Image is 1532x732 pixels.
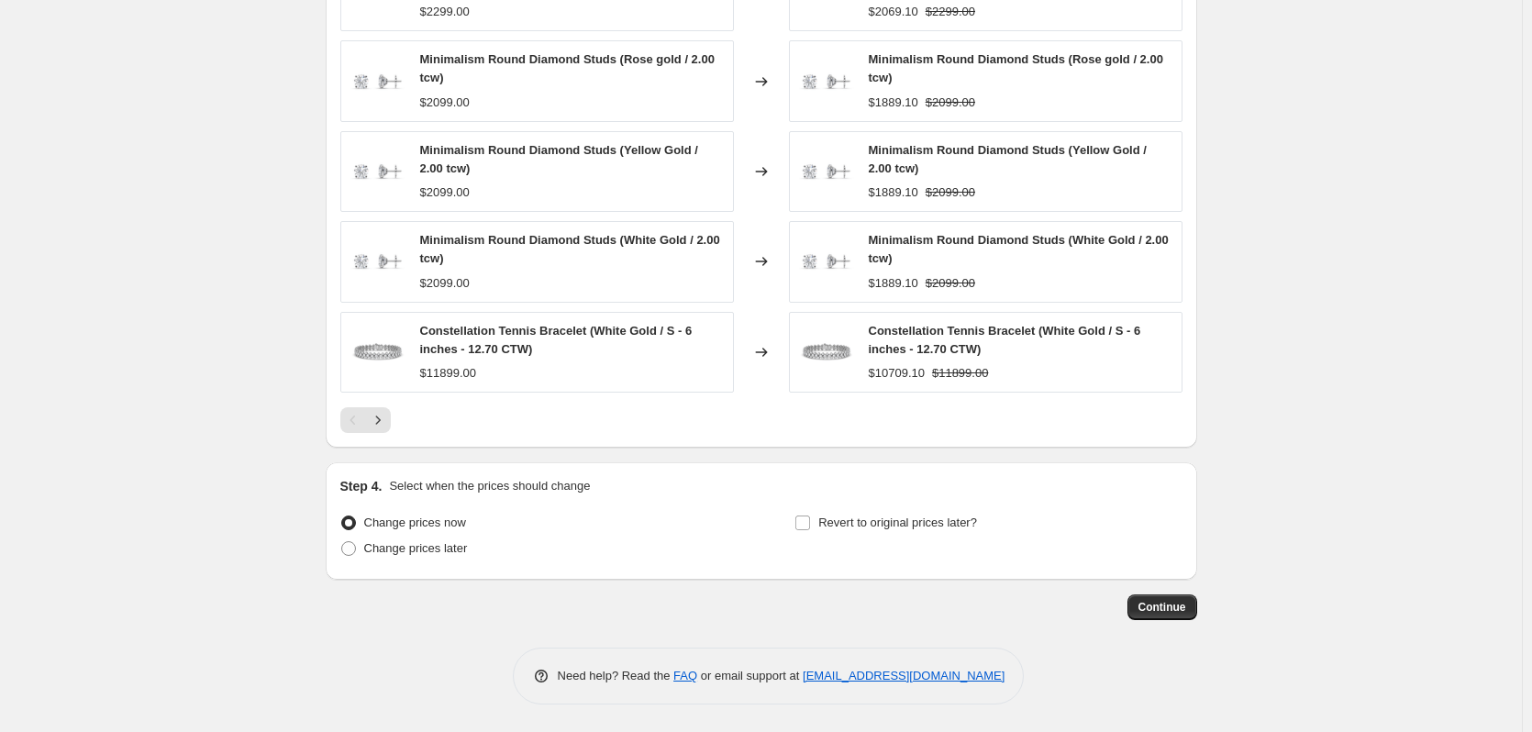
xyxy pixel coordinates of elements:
[389,477,590,495] p: Select when the prices should change
[350,234,405,289] img: DiamondPlatinumstudslabgrownIGI4prongs1_1_af951209-ab5f-4bae-ac18-c6f1957d5778_80x.png
[869,324,1141,356] span: Constellation Tennis Bracelet (White Gold / S - 6 inches - 12.70 CTW)
[365,407,391,433] button: Next
[420,364,476,383] div: $11899.00
[926,274,975,293] strike: $2099.00
[420,274,470,293] div: $2099.00
[869,94,918,112] div: $1889.10
[869,3,918,21] div: $2069.10
[420,3,470,21] div: $2299.00
[340,477,383,495] h2: Step 4.
[420,52,715,84] span: Minimalism Round Diamond Studs (Rose gold / 2.00 tcw)
[803,669,1005,682] a: [EMAIL_ADDRESS][DOMAIN_NAME]
[869,233,1169,265] span: Minimalism Round Diamond Studs (White Gold / 2.00 tcw)
[926,3,975,21] strike: $2299.00
[926,183,975,202] strike: $2099.00
[350,325,405,380] img: DiamondtennisbraceletthreerowwhitegoldecolabgrowndiamondsbyKOMO_1_80x.png
[350,144,405,199] img: DiamondPlatinumstudslabgrownIGI4prongs1_1_af951209-ab5f-4bae-ac18-c6f1957d5778_80x.png
[869,364,925,383] div: $10709.10
[799,234,854,289] img: DiamondPlatinumstudslabgrownIGI4prongs1_1_af951209-ab5f-4bae-ac18-c6f1957d5778_80x.png
[818,516,977,529] span: Revert to original prices later?
[364,541,468,555] span: Change prices later
[420,143,698,175] span: Minimalism Round Diamond Studs (Yellow Gold / 2.00 tcw)
[926,94,975,112] strike: $2099.00
[799,54,854,109] img: DiamondPlatinumstudslabgrownIGI4prongs1_1_af951209-ab5f-4bae-ac18-c6f1957d5778_80x.png
[932,364,988,383] strike: $11899.00
[869,274,918,293] div: $1889.10
[869,52,1163,84] span: Minimalism Round Diamond Studs (Rose gold / 2.00 tcw)
[420,183,470,202] div: $2099.00
[1127,594,1197,620] button: Continue
[350,54,405,109] img: DiamondPlatinumstudslabgrownIGI4prongs1_1_af951209-ab5f-4bae-ac18-c6f1957d5778_80x.png
[364,516,466,529] span: Change prices now
[799,144,854,199] img: DiamondPlatinumstudslabgrownIGI4prongs1_1_af951209-ab5f-4bae-ac18-c6f1957d5778_80x.png
[799,325,854,380] img: DiamondtennisbraceletthreerowwhitegoldecolabgrowndiamondsbyKOMO_1_80x.png
[697,669,803,682] span: or email support at
[673,669,697,682] a: FAQ
[340,407,391,433] nav: Pagination
[1138,600,1186,615] span: Continue
[420,94,470,112] div: $2099.00
[558,669,674,682] span: Need help? Read the
[420,233,720,265] span: Minimalism Round Diamond Studs (White Gold / 2.00 tcw)
[869,143,1147,175] span: Minimalism Round Diamond Studs (Yellow Gold / 2.00 tcw)
[869,183,918,202] div: $1889.10
[420,324,693,356] span: Constellation Tennis Bracelet (White Gold / S - 6 inches - 12.70 CTW)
